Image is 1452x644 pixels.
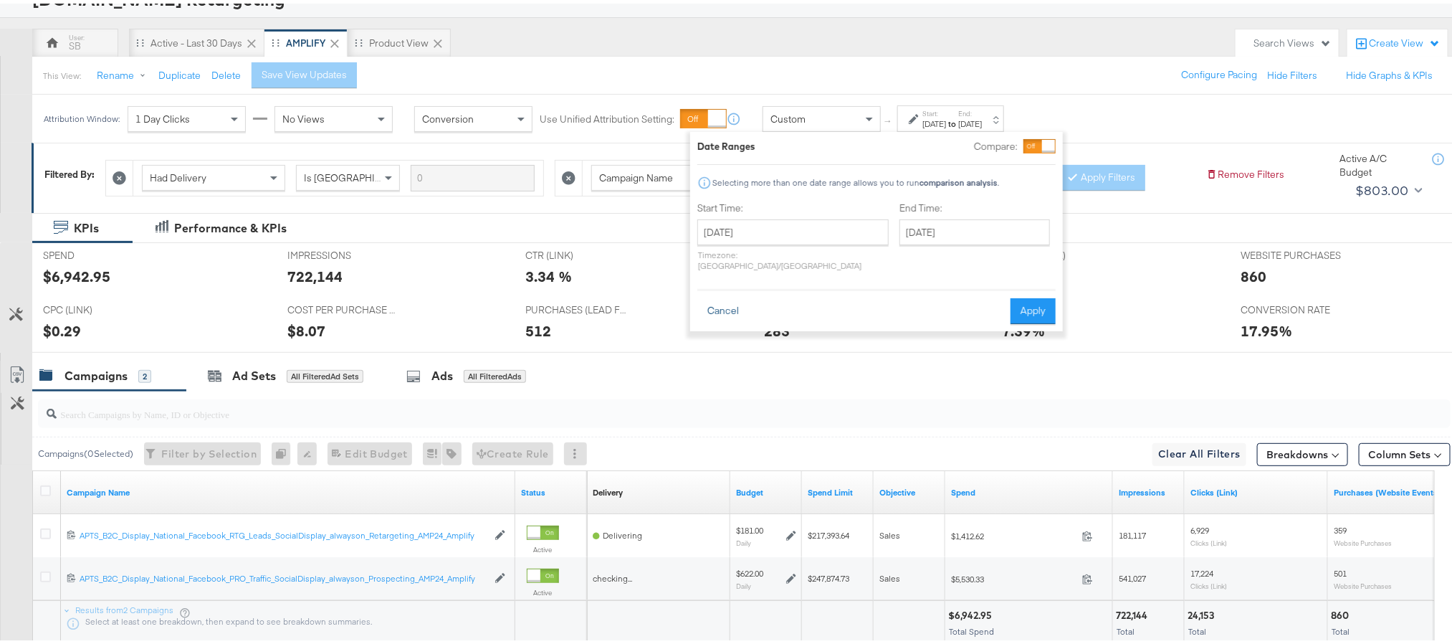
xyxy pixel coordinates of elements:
span: Had Delivery [150,168,206,181]
div: 17.95% [1241,317,1292,338]
input: Search Campaigns by Name, ID or Objective [57,391,1320,419]
button: Breakdowns [1257,440,1348,463]
div: Product View [369,33,429,47]
span: Delivering [603,526,642,537]
span: Custom [770,109,806,122]
span: COST PER PURCHASE (WEBSITE EVENTS) [287,300,395,313]
button: $803.00 [1350,176,1425,199]
label: Active [527,541,559,551]
div: SB [69,36,81,49]
a: The maximum amount you're willing to spend on your ads, on average each day or over the lifetime ... [736,483,796,495]
a: Your campaign name. [67,483,510,495]
span: Total [1332,622,1350,633]
div: Date Ranges [697,136,755,150]
span: $5,530.33 [951,570,1076,581]
div: All Filtered Ad Sets [287,366,363,379]
div: Create View [1369,33,1441,47]
div: $622.00 [736,564,763,576]
strong: comparison analysis [920,174,998,184]
button: Column Sets [1359,440,1451,463]
span: No Views [282,109,325,122]
span: 541,027 [1119,569,1146,580]
sub: Website Purchases [1334,578,1392,587]
div: All Filtered Ads [464,366,526,379]
label: End Time: [899,198,1056,212]
a: If set, this is the maximum spend for your campaign. [808,483,868,495]
span: ↑ [882,115,896,120]
input: Enter a search term [411,161,535,188]
span: checking... [593,569,632,580]
button: Duplicate [158,65,201,79]
sub: Daily [736,535,751,544]
p: Timezone: [GEOGRAPHIC_DATA]/[GEOGRAPHIC_DATA] [697,246,889,267]
span: Is [GEOGRAPHIC_DATA] [304,168,414,181]
label: Start: [922,105,946,115]
strong: to [946,115,958,126]
sub: Daily [736,578,751,587]
div: 0 [272,439,297,462]
button: Clear All Filters [1152,440,1246,463]
div: 722,144 [287,262,343,283]
div: 860 [1331,605,1353,619]
div: Ad Sets [232,364,276,381]
div: [DATE] [922,115,946,126]
div: Campaigns [65,364,128,381]
span: Total [1117,622,1135,633]
div: Filtered By: [44,164,95,178]
sub: Website Purchases [1334,535,1392,544]
div: Delivery [593,483,623,495]
div: $8.07 [287,317,325,338]
a: Shows the current state of your Ad Campaign. [521,483,581,495]
a: Your campaign's objective. [879,483,940,495]
button: Cancel [697,295,749,321]
button: Hide Filters [1267,65,1317,79]
div: AMPLIFY [286,33,325,47]
label: Use Unified Attribution Setting: [540,109,674,123]
span: Total [1188,622,1206,633]
span: IMPRESSIONS [287,245,395,259]
div: 24,153 [1188,605,1218,619]
span: 359 [1334,521,1347,532]
span: Sales [879,569,900,580]
div: Selecting more than one date range allows you to run . [712,174,1000,184]
a: APTS_B2C_Display_National_Facebook_PRO_Traffic_SocialDisplay_alwayson_Prospecting_AMP24_Amplify [80,569,487,582]
div: 2 [138,366,151,379]
button: Rename [87,60,161,85]
button: Hide Graphs & KPIs [1346,65,1433,79]
label: Compare: [974,136,1018,150]
a: The total amount spent to date. [951,483,1107,495]
span: PURCHASES (LEAD FORM) [525,300,633,313]
div: Drag to reorder tab [136,35,144,43]
div: Performance & KPIs [174,217,287,233]
span: CPC (LINK) [43,300,151,313]
div: $803.00 [1355,176,1409,198]
span: Total Spend [949,622,994,633]
div: $181.00 [736,521,763,533]
span: $247,874.73 [808,569,849,580]
label: Active [527,584,559,594]
div: Drag to reorder tab [355,35,363,43]
div: 512 [525,317,551,338]
div: 860 [1241,262,1266,283]
div: Ads [431,364,453,381]
div: 722,144 [1116,605,1152,619]
span: 181,117 [1119,526,1146,537]
span: CTR (LINK) [525,245,633,259]
div: [DATE] [958,115,982,126]
sub: Clicks (Link) [1190,578,1227,587]
span: 17,224 [1190,564,1213,575]
a: The number of times your ad was served. On mobile apps an ad is counted as served the first time ... [1119,483,1179,495]
label: End: [958,105,982,115]
span: SPEND [43,245,151,259]
button: Configure Pacing [1171,59,1267,85]
a: APTS_B2C_Display_National_Facebook_RTG_Leads_SocialDisplay_alwayson_Retargeting_AMP24_Amplify [80,526,487,539]
div: 3.34 % [525,262,572,283]
button: Apply [1011,295,1056,321]
div: Drag to reorder tab [272,35,280,43]
span: 501 [1334,564,1347,575]
div: $0.29 [43,317,81,338]
div: This View: [43,67,81,78]
div: Active A/C Budget [1339,148,1418,175]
